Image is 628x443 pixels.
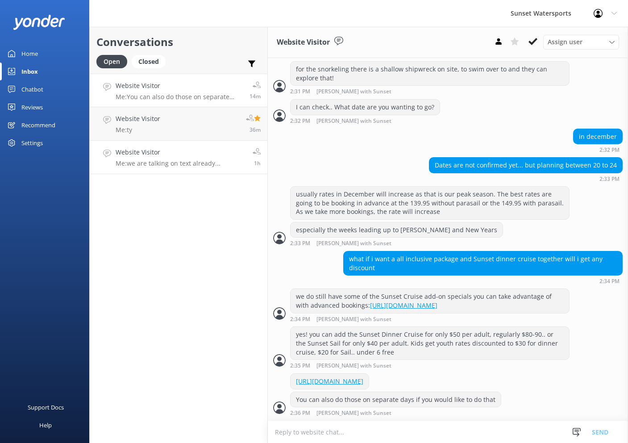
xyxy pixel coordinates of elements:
[291,187,569,219] div: usually rates in December will increase as that is our peak season. The best rates are going to b...
[90,141,267,174] a: Website VisitorMe:we are talking on text already...1h
[116,114,160,124] h4: Website Visitor
[250,126,261,134] span: 01:01pm 13-Aug-2025 (UTC -05:00) America/Cancun
[96,55,127,68] div: Open
[21,80,43,98] div: Chatbot
[343,278,623,284] div: 01:34pm 13-Aug-2025 (UTC -05:00) America/Cancun
[291,289,569,313] div: we do still have some of the Sunset Cruise add-on specials you can take advantage of with advance...
[290,410,501,416] div: 01:36pm 13-Aug-2025 (UTC -05:00) America/Cancun
[13,15,65,29] img: yonder-white-logo.png
[116,126,160,134] p: Me: ty
[132,56,170,66] a: Closed
[290,89,310,95] strong: 2:31 PM
[290,316,570,322] div: 01:34pm 13-Aug-2025 (UTC -05:00) America/Cancun
[599,279,620,284] strong: 2:34 PM
[277,37,330,48] h3: Website Visitor
[90,74,267,107] a: Website VisitorMe:You can also do those on separate days if you would like to do that14m
[599,147,620,153] strong: 2:32 PM
[290,363,310,369] strong: 2:35 PM
[290,241,310,247] strong: 2:33 PM
[429,176,623,182] div: 01:33pm 13-Aug-2025 (UTC -05:00) America/Cancun
[574,129,622,144] div: in december
[290,410,310,416] strong: 2:36 PM
[573,146,623,153] div: 01:32pm 13-Aug-2025 (UTC -05:00) America/Cancun
[344,251,622,275] div: what if i want a all inclusive package and Sunset dinner cruise together will i get any discount
[90,107,267,141] a: Website VisitorMe:ty36m
[116,81,243,91] h4: Website Visitor
[254,159,261,167] span: 11:54am 13-Aug-2025 (UTC -05:00) America/Cancun
[316,317,391,322] span: [PERSON_NAME] with Sunset
[548,37,582,47] span: Assign user
[21,45,38,63] div: Home
[316,363,391,369] span: [PERSON_NAME] with Sunset
[28,398,64,416] div: Support Docs
[429,158,622,173] div: Dates are not confirmed yet... but planning between 20 to 24
[96,56,132,66] a: Open
[290,117,440,124] div: 01:32pm 13-Aug-2025 (UTC -05:00) America/Cancun
[599,176,620,182] strong: 2:33 PM
[116,159,220,167] p: Me: we are talking on text already...
[290,362,570,369] div: 01:35pm 13-Aug-2025 (UTC -05:00) America/Cancun
[21,98,43,116] div: Reviews
[316,241,391,247] span: [PERSON_NAME] with Sunset
[290,88,570,95] div: 01:31pm 13-Aug-2025 (UTC -05:00) America/Cancun
[21,134,43,152] div: Settings
[291,100,440,115] div: I can check.. What date are you wanting to go?
[316,118,391,124] span: [PERSON_NAME] with Sunset
[21,63,38,80] div: Inbox
[290,317,310,322] strong: 2:34 PM
[96,33,261,50] h2: Conversations
[290,240,503,247] div: 01:33pm 13-Aug-2025 (UTC -05:00) America/Cancun
[316,89,391,95] span: [PERSON_NAME] with Sunset
[291,327,569,359] div: yes! you can add the Sunset Dinner Cruise for only $50 per adult, regularly $80-90.. or the Sunse...
[21,116,55,134] div: Recommend
[291,222,503,238] div: especially the weeks leading up to [PERSON_NAME] and New Years
[296,377,363,385] a: [URL][DOMAIN_NAME]
[250,92,261,100] span: 01:36pm 13-Aug-2025 (UTC -05:00) America/Cancun
[116,147,220,157] h4: Website Visitor
[291,392,501,407] div: You can also do those on separate days if you would like to do that
[290,118,310,124] strong: 2:32 PM
[316,410,391,416] span: [PERSON_NAME] with Sunset
[543,35,619,49] div: Assign User
[370,301,437,309] a: [URL][DOMAIN_NAME]
[291,62,569,85] div: for the snorkeling there is a shallow shipwreck on site, to swim over to and they can explore that!
[132,55,166,68] div: Closed
[116,93,243,101] p: Me: You can also do those on separate days if you would like to do that
[39,416,52,434] div: Help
